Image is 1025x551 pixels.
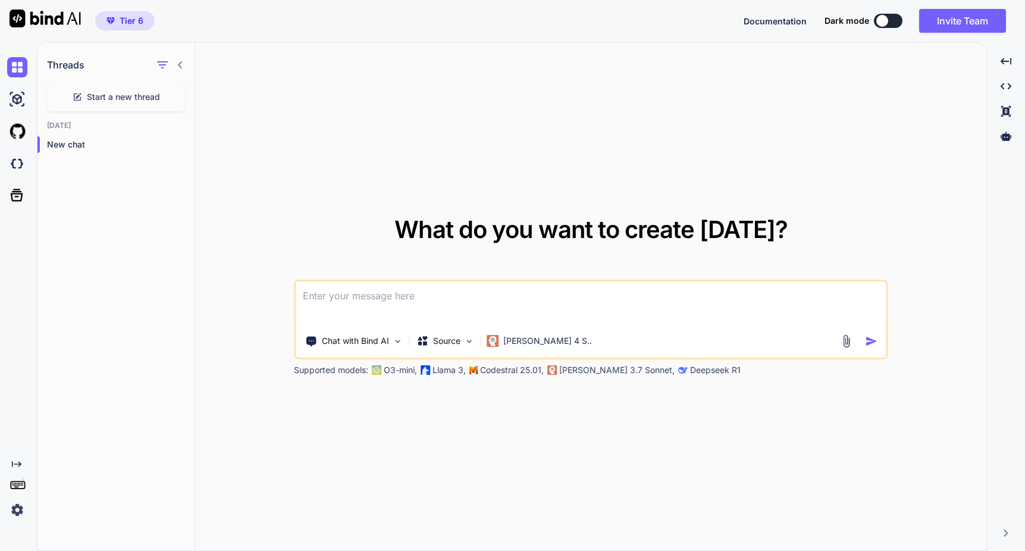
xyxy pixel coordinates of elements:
[480,364,544,376] p: Codestral 25.01,
[744,16,807,26] span: Documentation
[47,58,84,72] h1: Threads
[384,364,417,376] p: O3-mini,
[919,9,1006,33] button: Invite Team
[393,336,403,346] img: Pick Tools
[432,364,466,376] p: Llama 3,
[47,139,195,151] p: New chat
[95,11,155,30] button: premiumTier 6
[37,121,195,130] h2: [DATE]
[394,215,788,244] span: What do you want to create [DATE]?
[744,15,807,27] button: Documentation
[87,91,160,103] span: Start a new thread
[106,17,115,24] img: premium
[433,335,460,347] p: Source
[503,335,592,347] p: [PERSON_NAME] 4 S..
[678,365,688,375] img: claude
[294,364,368,376] p: Supported models:
[7,89,27,109] img: ai-studio
[7,121,27,142] img: githubLight
[487,335,499,347] img: Claude 4 Sonnet
[120,15,143,27] span: Tier 6
[7,500,27,520] img: settings
[825,15,869,27] span: Dark mode
[469,366,478,374] img: Mistral-AI
[559,364,675,376] p: [PERSON_NAME] 3.7 Sonnet,
[7,154,27,174] img: darkCloudIdeIcon
[372,365,381,375] img: GPT-4
[322,335,389,347] p: Chat with Bind AI
[421,365,430,375] img: Llama2
[690,364,741,376] p: Deepseek R1
[7,57,27,77] img: chat
[547,365,557,375] img: claude
[839,334,853,348] img: attachment
[865,335,877,347] img: icon
[10,10,81,27] img: Bind AI
[464,336,474,346] img: Pick Models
